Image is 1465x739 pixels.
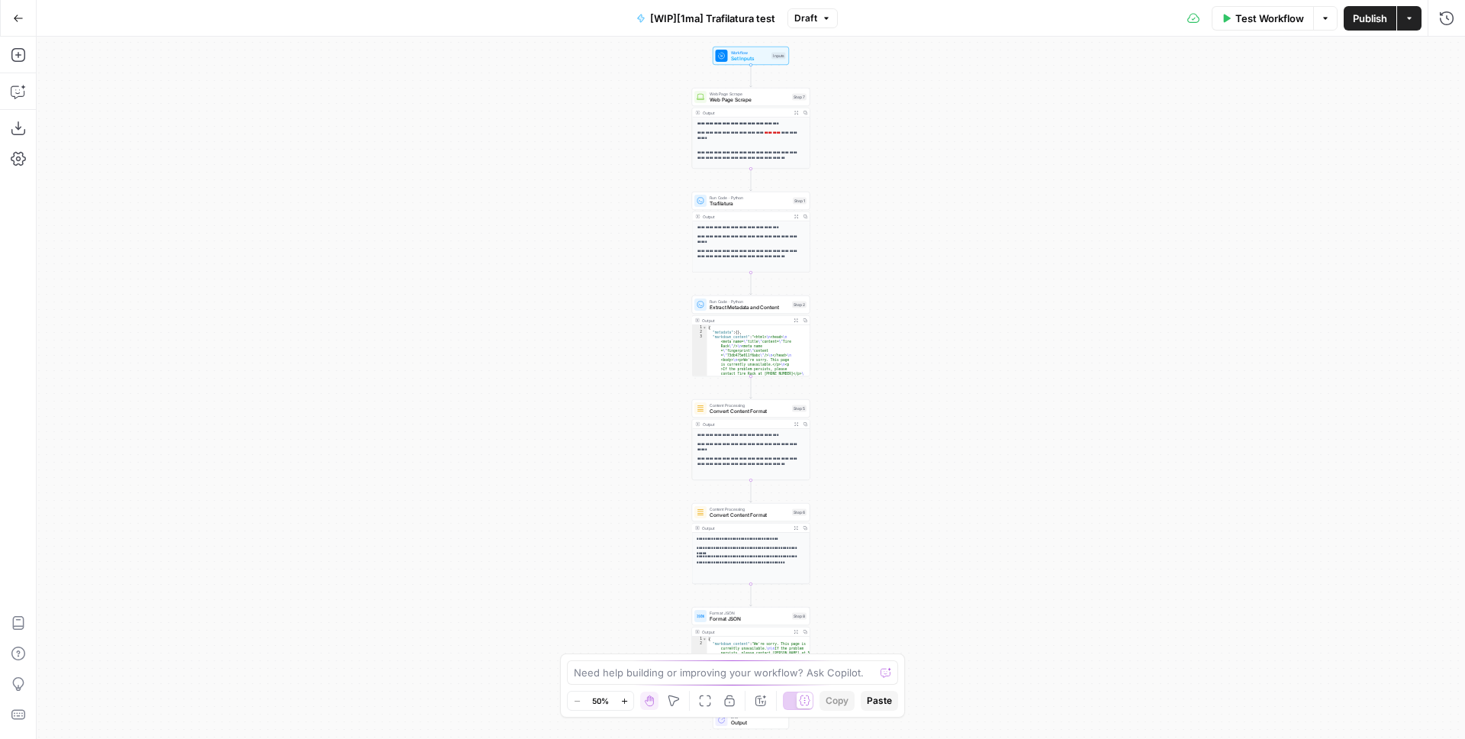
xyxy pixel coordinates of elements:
div: Format JSONFormat JSONStep 8Output{ "markdown_content":"We're sorry. This page is currently unava... [692,607,810,688]
span: Extract Metadata and Content [710,304,789,311]
button: Test Workflow [1212,6,1313,31]
div: Step 5 [792,405,807,412]
div: EndOutput [692,711,810,729]
span: Format JSON [710,615,789,623]
div: Step 8 [792,613,807,620]
span: Content Processing [710,402,789,408]
img: o3r9yhbrn24ooq0tey3lueqptmfj [697,405,704,412]
span: Toggle code folding, rows 1 through 4 [703,325,707,330]
span: Format JSON [710,610,789,616]
div: Run Code · PythonExtract Metadata and ContentStep 2Output{ "metadata":{}, "markdown_content":"<ht... [692,295,810,376]
div: WorkflowSet InputsInputs [692,47,810,65]
g: Edge from step_7 to step_1 [750,169,752,191]
span: Content Processing [710,506,789,512]
div: Output [702,421,789,428]
div: Output [702,629,789,635]
button: Draft [787,8,838,28]
g: Edge from step_6 to step_8 [750,584,752,606]
button: Paste [861,691,898,711]
div: 3 [692,334,707,394]
span: Paste [867,694,892,708]
div: Step 7 [792,94,807,101]
span: Workflow [731,50,769,56]
div: Output [702,214,789,220]
span: Web Page Scrape [710,91,789,97]
div: 2 [692,330,707,334]
div: Step 2 [792,302,807,308]
div: 1 [692,637,707,641]
button: [WIP][1ma] Trafilatura test [627,6,784,31]
div: Inputs [771,53,786,60]
span: Toggle code folding, rows 1 through 4 [703,637,707,641]
span: 50% [592,695,609,707]
span: Web Page Scrape [710,96,789,104]
g: Edge from step_5 to step_6 [750,480,752,502]
span: Test Workflow [1235,11,1304,26]
div: 2 [692,641,707,673]
g: Edge from step_1 to step_2 [750,273,752,295]
div: 1 [692,325,707,330]
span: [WIP][1ma] Trafilatura test [650,11,775,26]
span: Copy [826,694,848,708]
g: Edge from start to step_7 [750,65,752,87]
span: Run Code · Python [710,299,789,305]
div: Output [702,525,789,531]
span: Publish [1353,11,1387,26]
div: Output [702,318,789,324]
button: Publish [1344,6,1396,31]
span: Output [731,719,783,727]
div: Step 6 [792,509,807,516]
span: Convert Content Format [710,408,789,415]
button: Copy [819,691,855,711]
div: Step 1 [793,198,807,205]
span: Set Inputs [731,55,769,63]
span: Convert Content Format [710,511,789,519]
g: Edge from step_2 to step_5 [750,376,752,399]
img: o3r9yhbrn24ooq0tey3lueqptmfj [697,508,704,516]
span: Run Code · Python [710,195,790,201]
div: Output [702,110,789,116]
span: Draft [794,11,817,25]
span: Trafilatura [710,200,790,208]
